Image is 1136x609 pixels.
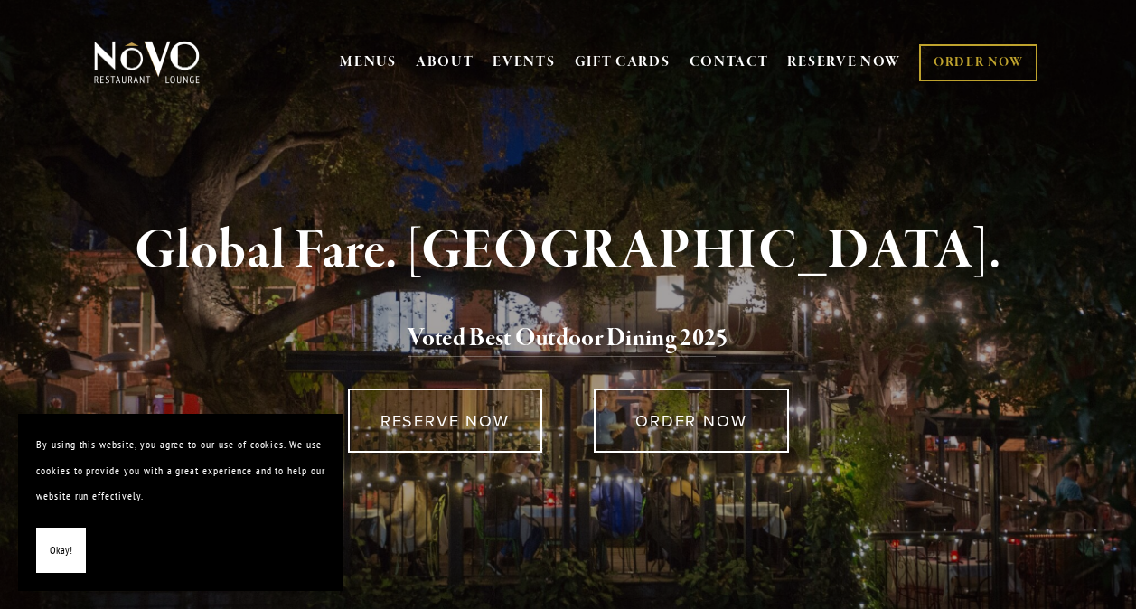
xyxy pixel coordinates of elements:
p: By using this website, you agree to our use of cookies. We use cookies to provide you with a grea... [36,432,325,510]
a: ORDER NOW [919,44,1037,81]
a: ORDER NOW [594,389,788,453]
a: CONTACT [690,45,769,80]
strong: Global Fare. [GEOGRAPHIC_DATA]. [135,217,1001,286]
a: RESERVE NOW [787,45,901,80]
a: ABOUT [416,53,474,71]
h2: 5 [119,320,1017,358]
span: Okay! [50,538,72,564]
a: RESERVE NOW [348,389,542,453]
button: Okay! [36,528,86,574]
a: Voted Best Outdoor Dining 202 [408,323,716,357]
a: EVENTS [493,53,555,71]
a: MENUS [340,53,397,71]
a: GIFT CARDS [575,45,671,80]
section: Cookie banner [18,414,343,591]
img: Novo Restaurant &amp; Lounge [90,40,203,85]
